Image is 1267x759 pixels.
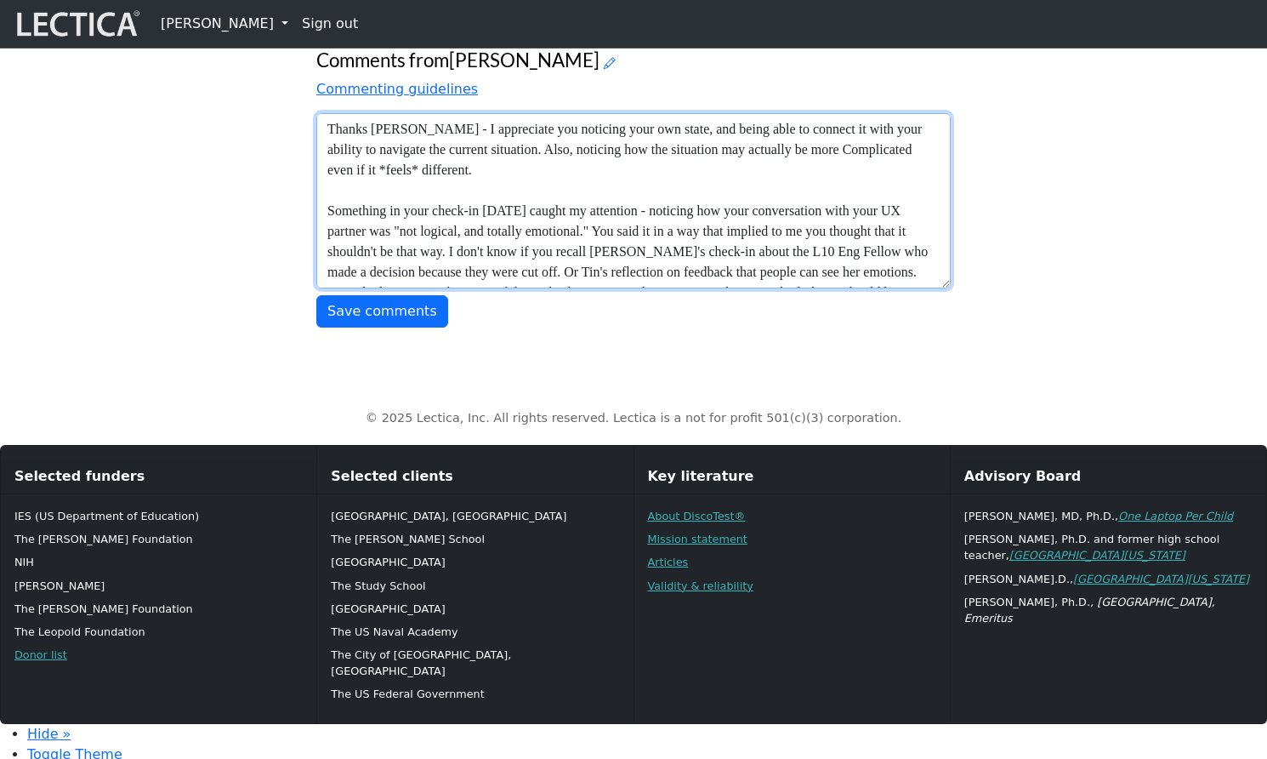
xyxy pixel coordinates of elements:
p: [PERSON_NAME].D., [964,571,1253,587]
p: [PERSON_NAME] [14,578,303,594]
p: The US Naval Academy [331,624,619,640]
p: [GEOGRAPHIC_DATA] [331,554,619,570]
a: About DiscoTest® [648,510,746,522]
em: , [GEOGRAPHIC_DATA], Emeritus [964,596,1215,625]
a: Mission statement [648,533,747,545]
p: NIH [14,554,303,570]
p: [GEOGRAPHIC_DATA] [331,601,619,617]
p: The [PERSON_NAME] School [331,531,619,547]
p: The Leopold Foundation [14,624,303,640]
div: Selected clients [317,459,633,494]
p: [PERSON_NAME], MD, Ph.D., [964,508,1253,524]
p: The City of [GEOGRAPHIC_DATA], [GEOGRAPHIC_DATA] [331,647,619,679]
a: [PERSON_NAME] [154,7,295,41]
a: Validity & reliability [648,579,753,592]
a: Hide » [27,726,71,742]
span: [PERSON_NAME] [449,49,599,71]
a: Donor list [14,648,67,661]
a: Articles [648,556,689,568]
h3: Comments from [316,49,951,72]
div: Key literature [634,459,950,494]
a: Commenting guidelines [316,81,478,97]
div: Advisory Board [951,459,1266,494]
p: © 2025 Lectica, Inc. All rights reserved. Lectica is a not for profit 501(c)(3) corporation. [82,409,1185,428]
p: The Study School [331,578,619,594]
p: [PERSON_NAME], Ph.D. [964,594,1253,626]
p: The US Federal Government [331,686,619,702]
p: IES (US Department of Education) [14,508,303,524]
a: One Laptop Per Child [1118,510,1233,522]
div: Selected funders [1,459,316,494]
p: The [PERSON_NAME] Foundation [14,531,303,547]
button: Save comments [316,295,448,328]
a: [GEOGRAPHIC_DATA][US_STATE] [1073,573,1249,585]
p: [PERSON_NAME], Ph.D. and former high school teacher, [964,531,1253,563]
p: The [PERSON_NAME] Foundation [14,601,303,617]
a: [GEOGRAPHIC_DATA][US_STATE] [1009,549,1185,562]
p: [GEOGRAPHIC_DATA], [GEOGRAPHIC_DATA] [331,508,619,524]
a: Sign out [295,7,365,41]
img: lecticalive [13,8,140,40]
